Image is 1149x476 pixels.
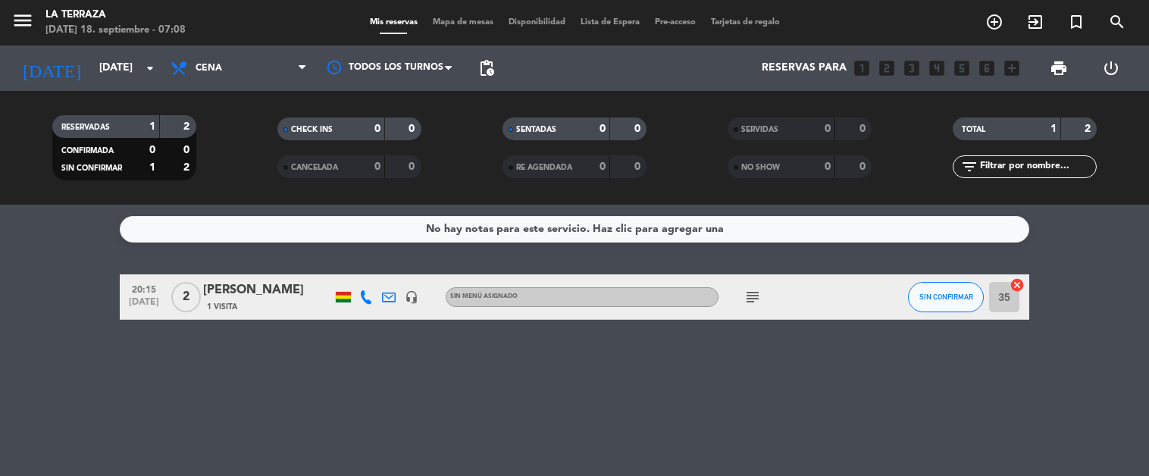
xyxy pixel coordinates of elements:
[902,58,922,78] i: looks_3
[927,58,947,78] i: looks_4
[634,124,643,134] strong: 0
[425,18,501,27] span: Mapa de mesas
[962,126,985,133] span: TOTAL
[125,280,163,297] span: 20:15
[1026,13,1044,31] i: exit_to_app
[600,124,606,134] strong: 0
[877,58,897,78] i: looks_two
[149,145,155,155] strong: 0
[1108,13,1126,31] i: search
[149,121,155,132] strong: 1
[405,290,418,304] i: headset_mic
[291,126,333,133] span: CHECK INS
[634,161,643,172] strong: 0
[374,124,380,134] strong: 0
[45,8,186,23] div: La Terraza
[952,58,972,78] i: looks_5
[149,162,155,173] strong: 1
[741,126,778,133] span: SERVIDAS
[1002,58,1022,78] i: add_box
[978,158,1096,175] input: Filtrar por nombre...
[825,161,831,172] strong: 0
[291,164,338,171] span: CANCELADA
[203,280,332,300] div: [PERSON_NAME]
[703,18,787,27] span: Tarjetas de regalo
[207,301,237,313] span: 1 Visita
[1010,277,1025,293] i: cancel
[11,9,34,37] button: menu
[977,58,997,78] i: looks_6
[11,52,92,85] i: [DATE]
[61,164,122,172] span: SIN CONFIRMAR
[183,162,193,173] strong: 2
[171,282,201,312] span: 2
[859,124,869,134] strong: 0
[647,18,703,27] span: Pre-acceso
[1067,13,1085,31] i: turned_in_not
[61,147,114,155] span: CONFIRMADA
[516,126,556,133] span: SENTADAS
[1085,124,1094,134] strong: 2
[985,13,1003,31] i: add_circle_outline
[409,124,418,134] strong: 0
[573,18,647,27] span: Lista de Espera
[125,297,163,315] span: [DATE]
[501,18,573,27] span: Disponibilidad
[196,63,222,74] span: Cena
[859,161,869,172] strong: 0
[1050,124,1057,134] strong: 1
[45,23,186,38] div: [DATE] 18. septiembre - 07:08
[477,59,496,77] span: pending_actions
[825,124,831,134] strong: 0
[362,18,425,27] span: Mis reservas
[1050,59,1068,77] span: print
[1102,59,1120,77] i: power_settings_new
[744,288,762,306] i: subject
[374,161,380,172] strong: 0
[450,293,518,299] span: Sin menú asignado
[409,161,418,172] strong: 0
[762,62,847,74] span: Reservas para
[919,293,973,301] span: SIN CONFIRMAR
[61,124,110,131] span: RESERVADAS
[908,282,984,312] button: SIN CONFIRMAR
[426,221,724,238] div: No hay notas para este servicio. Haz clic para agregar una
[852,58,872,78] i: looks_one
[741,164,780,171] span: NO SHOW
[141,59,159,77] i: arrow_drop_down
[516,164,572,171] span: RE AGENDADA
[183,121,193,132] strong: 2
[11,9,34,32] i: menu
[183,145,193,155] strong: 0
[960,158,978,176] i: filter_list
[600,161,606,172] strong: 0
[1085,45,1138,91] div: LOG OUT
